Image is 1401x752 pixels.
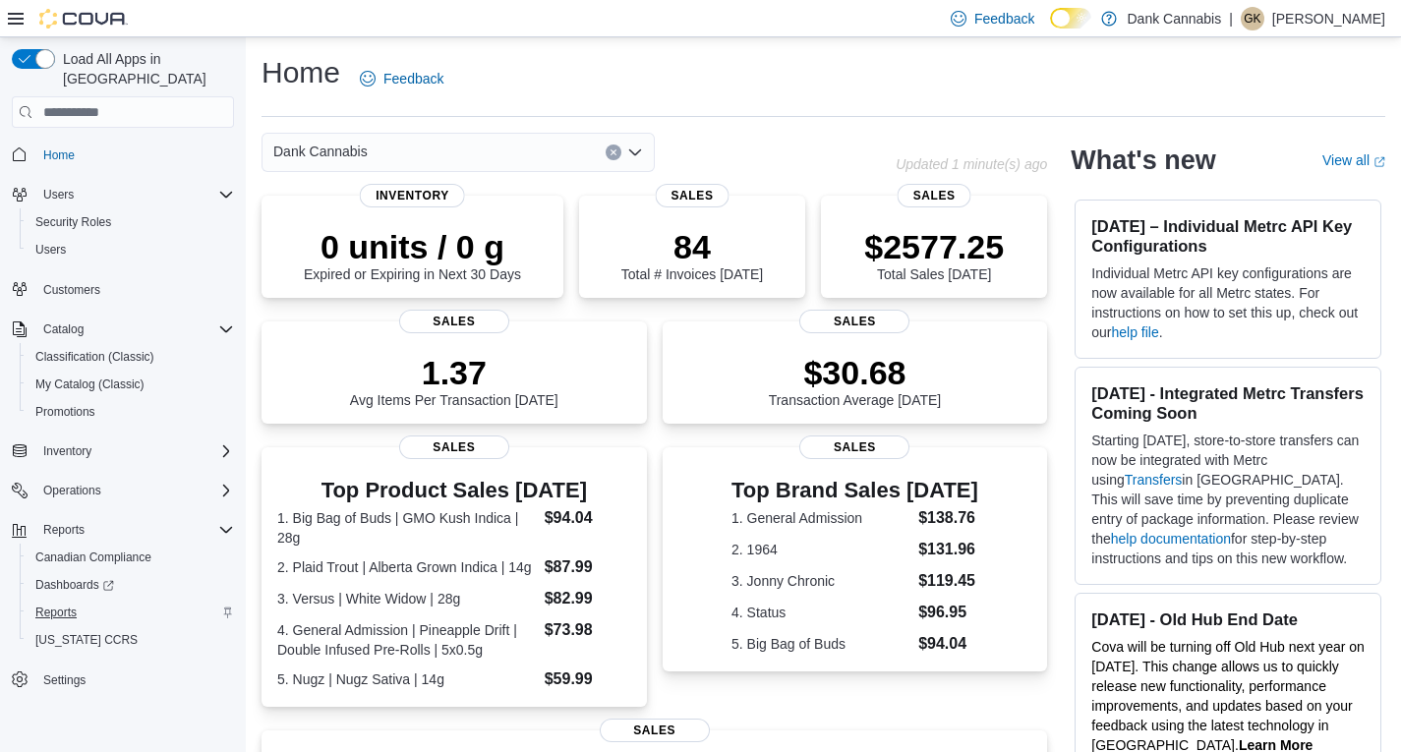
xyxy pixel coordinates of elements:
button: Reports [35,518,92,542]
dt: 5. Big Bag of Buds [731,634,910,654]
button: Open list of options [627,145,643,160]
button: Users [20,236,242,263]
span: Canadian Compliance [35,550,151,565]
a: Feedback [352,59,451,98]
a: Users [28,238,74,261]
p: 0 units / 0 g [304,227,521,266]
span: Classification (Classic) [35,349,154,365]
dt: 2. Plaid Trout | Alberta Grown Indica | 14g [277,557,537,577]
button: Security Roles [20,208,242,236]
span: Promotions [28,400,234,424]
button: Users [4,181,242,208]
a: Transfers [1125,472,1183,488]
span: Security Roles [35,214,111,230]
span: Catalog [43,321,84,337]
dt: 4. Status [731,603,910,622]
span: Operations [43,483,101,498]
h3: Top Brand Sales [DATE] [731,479,978,502]
span: Dashboards [28,573,234,597]
span: Users [28,238,234,261]
button: [US_STATE] CCRS [20,626,242,654]
span: [US_STATE] CCRS [35,632,138,648]
dd: $87.99 [545,555,631,579]
button: Canadian Compliance [20,544,242,571]
dt: 5. Nugz | Nugz Sativa | 14g [277,669,537,689]
a: Security Roles [28,210,119,234]
p: Updated 1 minute(s) ago [896,156,1047,172]
span: Users [35,183,234,206]
a: help documentation [1111,531,1231,547]
dt: 3. Jonny Chronic [731,571,910,591]
a: Canadian Compliance [28,546,159,569]
p: $2577.25 [864,227,1004,266]
span: Inventory [360,184,465,207]
span: Sales [799,435,909,459]
span: Security Roles [28,210,234,234]
div: Expired or Expiring in Next 30 Days [304,227,521,282]
p: Starting [DATE], store-to-store transfers can now be integrated with Metrc using in [GEOGRAPHIC_D... [1091,431,1365,568]
div: Gurpreet Kalkat [1241,7,1264,30]
a: Dashboards [28,573,122,597]
button: Customers [4,275,242,304]
button: Inventory [4,437,242,465]
p: 1.37 [350,353,558,392]
span: Home [35,142,234,166]
dd: $59.99 [545,667,631,691]
span: Dashboards [35,577,114,593]
button: Inventory [35,439,99,463]
span: Sales [399,435,509,459]
span: Users [35,242,66,258]
a: Reports [28,601,85,624]
dt: 2. 1964 [731,540,910,559]
button: Catalog [35,318,91,341]
button: Promotions [20,398,242,426]
button: Reports [20,599,242,626]
a: Customers [35,278,108,302]
p: Individual Metrc API key configurations are now available for all Metrc states. For instructions ... [1091,263,1365,342]
span: Customers [35,277,234,302]
span: Users [43,187,74,202]
button: Users [35,183,82,206]
h2: What's new [1071,145,1215,176]
a: View allExternal link [1322,152,1385,168]
dd: $82.99 [545,587,631,610]
a: help file [1112,324,1159,340]
a: Promotions [28,400,103,424]
span: Feedback [383,69,443,88]
dt: 1. Big Bag of Buds | GMO Kush Indica | 28g [277,508,537,548]
span: My Catalog (Classic) [28,373,234,396]
button: Clear input [606,145,621,160]
dd: $94.04 [545,506,631,530]
dd: $94.04 [918,632,978,656]
span: Load All Apps in [GEOGRAPHIC_DATA] [55,49,234,88]
dt: 4. General Admission | Pineapple Drift | Double Infused Pre-Rolls | 5x0.5g [277,620,537,660]
span: Classification (Classic) [28,345,234,369]
span: Customers [43,282,100,298]
h1: Home [262,53,340,92]
span: Reports [43,522,85,538]
dd: $131.96 [918,538,978,561]
p: $30.68 [769,353,942,392]
h3: Top Product Sales [DATE] [277,479,631,502]
span: Canadian Compliance [28,546,234,569]
dt: 3. Versus | White Widow | 28g [277,589,537,608]
span: Sales [656,184,730,207]
button: Reports [4,516,242,544]
span: Settings [43,672,86,688]
p: Dank Cannabis [1127,7,1221,30]
p: | [1229,7,1233,30]
a: Classification (Classic) [28,345,162,369]
span: Reports [35,518,234,542]
h3: [DATE] - Integrated Metrc Transfers Coming Soon [1091,383,1365,423]
span: Sales [399,310,509,333]
div: Avg Items Per Transaction [DATE] [350,353,558,408]
span: Home [43,147,75,163]
h3: [DATE] – Individual Metrc API Key Configurations [1091,216,1365,256]
button: Settings [4,665,242,694]
nav: Complex example [12,132,234,745]
p: [PERSON_NAME] [1272,7,1385,30]
h3: [DATE] - Old Hub End Date [1091,609,1365,629]
span: Sales [799,310,909,333]
dd: $138.76 [918,506,978,530]
span: Feedback [974,9,1034,29]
